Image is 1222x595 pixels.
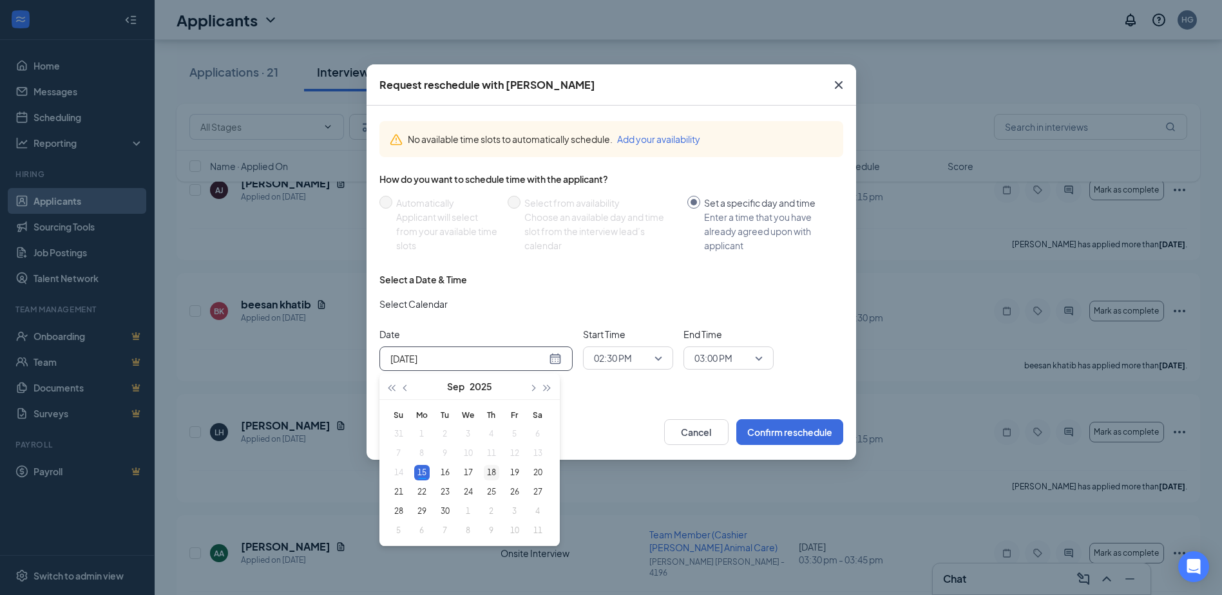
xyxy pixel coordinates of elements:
td: 2025-09-19 [503,463,526,482]
div: 17 [461,465,476,480]
div: 6 [414,523,430,538]
button: Close [821,64,856,106]
div: 9 [484,523,499,538]
input: Sep 15, 2025 [390,352,546,366]
td: 2025-09-29 [410,502,434,521]
div: 20 [530,465,546,480]
div: 28 [391,504,406,519]
div: 5 [391,523,406,538]
div: 16 [437,465,453,480]
div: 26 [507,484,522,500]
td: 2025-10-10 [503,521,526,540]
div: Open Intercom Messenger [1178,551,1209,582]
button: Confirm reschedule [736,419,843,445]
td: 2025-10-01 [457,502,480,521]
td: 2025-10-09 [480,521,503,540]
td: 2025-09-30 [434,502,457,521]
svg: Cross [831,77,846,93]
div: Choose an available day and time slot from the interview lead’s calendar [524,210,677,252]
td: 2025-09-17 [457,463,480,482]
div: 15 [414,465,430,480]
div: 1 [461,504,476,519]
td: 2025-09-28 [387,502,410,521]
div: 23 [437,484,453,500]
th: Fr [503,405,526,424]
td: 2025-10-05 [387,521,410,540]
div: 8 [461,523,476,538]
td: 2025-09-22 [410,482,434,502]
th: Su [387,405,410,424]
th: Mo [410,405,434,424]
div: Applicant will select from your available time slots [396,210,497,252]
div: 25 [484,484,499,500]
div: Select from availability [524,196,677,210]
div: 30 [437,504,453,519]
td: 2025-09-24 [457,482,480,502]
td: 2025-10-03 [503,502,526,521]
span: End Time [683,327,774,341]
div: No available time slots to automatically schedule. [408,132,833,146]
td: 2025-09-20 [526,463,549,482]
td: 2025-09-23 [434,482,457,502]
td: 2025-10-07 [434,521,457,540]
td: 2025-10-11 [526,521,549,540]
td: 2025-10-06 [410,521,434,540]
td: 2025-09-25 [480,482,503,502]
div: 2 [484,504,499,519]
div: Automatically [396,196,497,210]
th: Th [480,405,503,424]
div: 4 [530,504,546,519]
th: We [457,405,480,424]
button: Sep [447,373,464,399]
div: 11 [530,523,546,538]
div: How do you want to schedule time with the applicant? [379,173,843,185]
td: 2025-09-21 [387,482,410,502]
td: 2025-10-04 [526,502,549,521]
div: 22 [414,484,430,500]
div: 18 [484,465,499,480]
span: Start Time [583,327,673,341]
td: 2025-09-18 [480,463,503,482]
div: Request reschedule with [PERSON_NAME] [379,78,595,92]
div: Select a Date & Time [379,273,467,286]
div: 24 [461,484,476,500]
svg: Warning [390,133,403,146]
div: 29 [414,504,430,519]
td: 2025-10-02 [480,502,503,521]
div: 7 [437,523,453,538]
div: Enter a time that you have already agreed upon with applicant [704,210,833,252]
th: Tu [434,405,457,424]
span: 03:00 PM [694,348,732,368]
span: Select Calendar [379,297,448,311]
span: 02:30 PM [594,348,632,368]
button: 2025 [470,373,492,399]
div: 3 [507,504,522,519]
th: Sa [526,405,549,424]
button: Cancel [664,419,729,445]
td: 2025-09-15 [410,463,434,482]
td: 2025-09-27 [526,482,549,502]
div: 19 [507,465,522,480]
div: Set a specific day and time [704,196,833,210]
td: 2025-10-08 [457,521,480,540]
td: 2025-09-26 [503,482,526,502]
div: 10 [507,523,522,538]
div: 21 [391,484,406,500]
button: Add your availability [617,132,700,146]
td: 2025-09-16 [434,463,457,482]
span: Date [379,327,573,341]
div: 27 [530,484,546,500]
